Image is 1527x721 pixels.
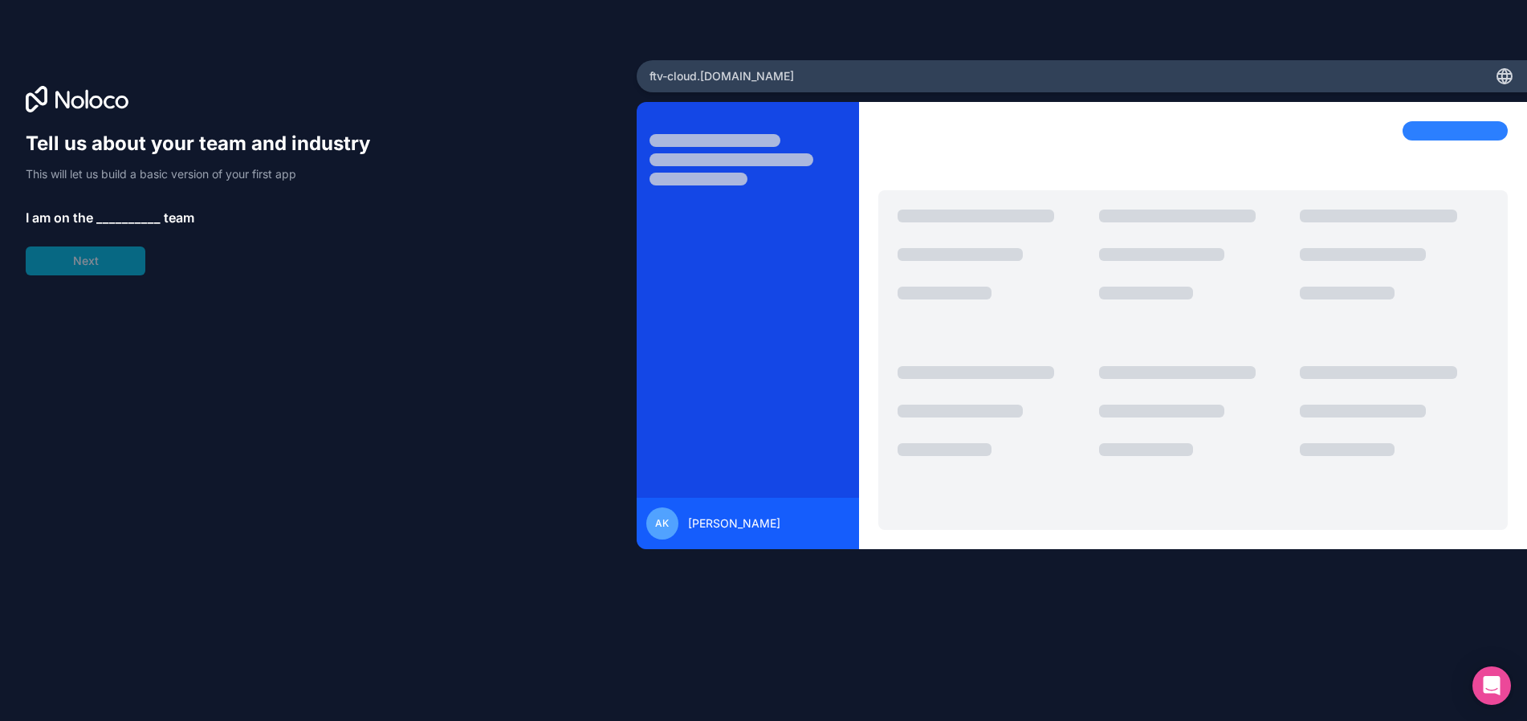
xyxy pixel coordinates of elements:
[688,515,780,532] span: [PERSON_NAME]
[96,208,161,227] span: __________
[26,208,93,227] span: I am on the
[649,68,794,84] span: ftv-cloud .[DOMAIN_NAME]
[655,517,669,530] span: AK
[26,131,385,157] h1: Tell us about your team and industry
[26,166,385,182] p: This will let us build a basic version of your first app
[1472,666,1511,705] div: Open Intercom Messenger
[164,208,194,227] span: team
